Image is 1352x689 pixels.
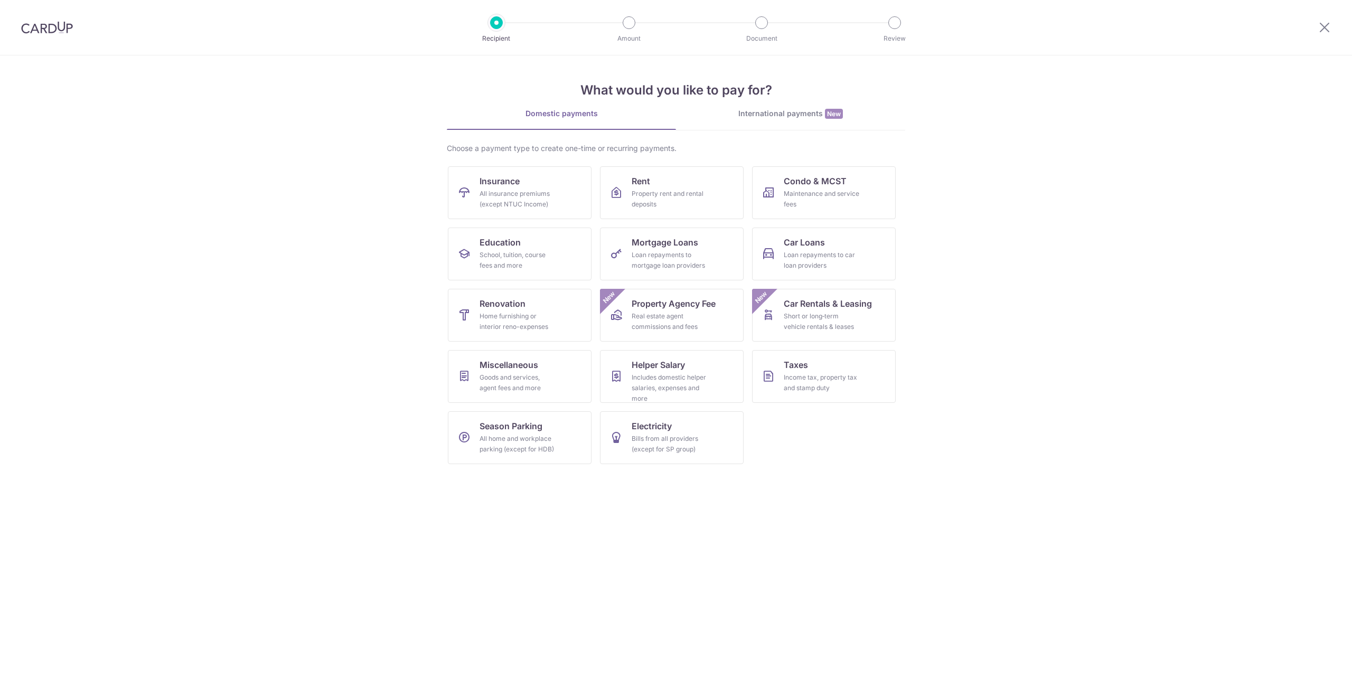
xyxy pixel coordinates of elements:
span: Car Rentals & Leasing [784,297,872,310]
span: Condo & MCST [784,175,847,187]
div: Choose a payment type to create one-time or recurring payments. [447,143,905,154]
div: Property rent and rental deposits [632,188,708,210]
a: TaxesIncome tax, property tax and stamp duty [752,350,896,403]
p: Amount [590,33,668,44]
a: RenovationHome furnishing or interior reno-expenses [448,289,591,342]
a: Car LoansLoan repayments to car loan providers [752,228,896,280]
div: Loan repayments to car loan providers [784,250,860,271]
p: Recipient [457,33,536,44]
img: CardUp [21,21,73,34]
div: International payments [676,108,905,119]
span: New [825,109,843,119]
a: RentProperty rent and rental deposits [600,166,744,219]
a: Condo & MCSTMaintenance and service fees [752,166,896,219]
div: Short or long‑term vehicle rentals & leases [784,311,860,332]
p: Document [722,33,801,44]
span: Insurance [480,175,520,187]
span: Miscellaneous [480,358,538,371]
span: Taxes [784,358,808,371]
a: ElectricityBills from all providers (except for SP group) [600,411,744,464]
span: Car Loans [784,236,825,249]
p: Review [856,33,934,44]
div: Home furnishing or interior reno-expenses [480,311,556,332]
span: New [753,289,770,306]
h4: What would you like to pay for? [447,81,905,100]
div: Income tax, property tax and stamp duty [784,372,860,393]
div: Bills from all providers (except for SP group) [632,433,708,455]
span: Rent [632,175,650,187]
span: Property Agency Fee [632,297,716,310]
div: Loan repayments to mortgage loan providers [632,250,708,271]
div: All home and workplace parking (except for HDB) [480,433,556,455]
span: New [600,289,618,306]
div: Maintenance and service fees [784,188,860,210]
a: EducationSchool, tuition, course fees and more [448,228,591,280]
span: Season Parking [480,420,542,432]
span: Helper Salary [632,358,685,371]
div: Goods and services, agent fees and more [480,372,556,393]
a: Helper SalaryIncludes domestic helper salaries, expenses and more [600,350,744,403]
span: Mortgage Loans [632,236,698,249]
a: Car Rentals & LeasingShort or long‑term vehicle rentals & leasesNew [752,289,896,342]
a: InsuranceAll insurance premiums (except NTUC Income) [448,166,591,219]
a: Mortgage LoansLoan repayments to mortgage loan providers [600,228,744,280]
a: MiscellaneousGoods and services, agent fees and more [448,350,591,403]
div: School, tuition, course fees and more [480,250,556,271]
div: Domestic payments [447,108,676,119]
a: Property Agency FeeReal estate agent commissions and feesNew [600,289,744,342]
span: Education [480,236,521,249]
iframe: Opens a widget where you can find more information [1284,657,1341,684]
a: Season ParkingAll home and workplace parking (except for HDB) [448,411,591,464]
div: Includes domestic helper salaries, expenses and more [632,372,708,404]
div: Real estate agent commissions and fees [632,311,708,332]
div: All insurance premiums (except NTUC Income) [480,188,556,210]
span: Electricity [632,420,672,432]
span: Renovation [480,297,525,310]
